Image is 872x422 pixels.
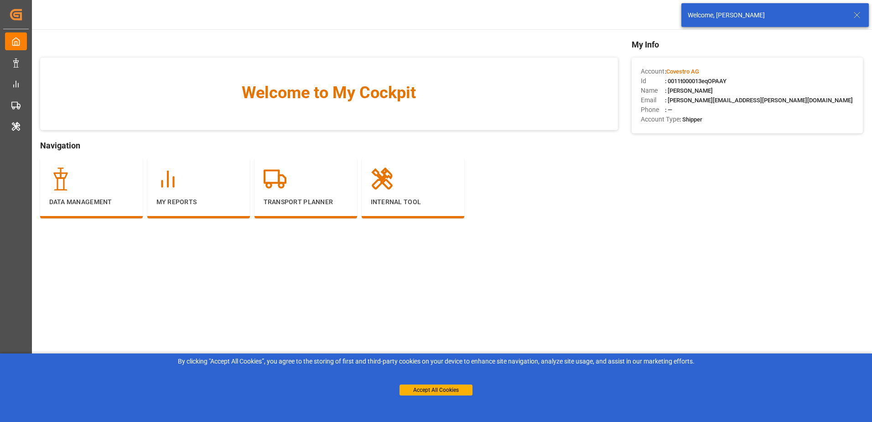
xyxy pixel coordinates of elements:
p: Data Management [49,197,134,207]
span: : [665,68,699,75]
span: Name [641,86,665,95]
span: Email [641,95,665,105]
div: Welcome, [PERSON_NAME] [688,11,845,20]
div: By clicking "Accept All Cookies”, you agree to the storing of first and third-party cookies on yo... [6,357,866,366]
span: Account Type [641,115,680,124]
span: : [PERSON_NAME] [665,87,713,94]
span: Phone [641,105,665,115]
span: : [PERSON_NAME][EMAIL_ADDRESS][PERSON_NAME][DOMAIN_NAME] [665,97,853,104]
span: Navigation [40,139,618,152]
p: My Reports [156,197,241,207]
span: My Info [632,38,863,51]
p: Transport Planner [264,197,348,207]
span: : 0011t000013eqOPAAY [665,78,727,84]
span: : Shipper [680,116,702,123]
button: Accept All Cookies [400,385,472,396]
span: : — [665,106,672,113]
span: Covestro AG [666,68,699,75]
span: Account [641,67,665,76]
span: Welcome to My Cockpit [58,80,600,105]
span: Id [641,76,665,86]
p: Internal Tool [371,197,455,207]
